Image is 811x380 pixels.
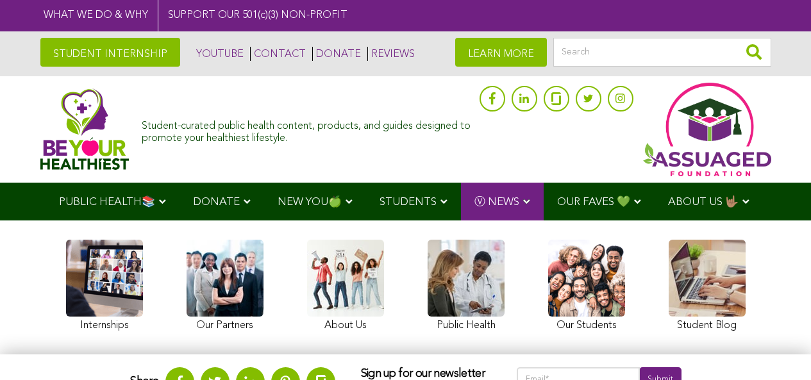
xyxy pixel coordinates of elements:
[367,47,415,61] a: REVIEWS
[747,318,811,380] iframe: Chat Widget
[380,197,437,208] span: STUDENTS
[40,183,771,220] div: Navigation Menu
[643,83,771,176] img: Assuaged App
[193,47,244,61] a: YOUTUBE
[40,38,180,67] a: STUDENT INTERNSHIP
[250,47,306,61] a: CONTACT
[193,197,240,208] span: DONATE
[668,197,739,208] span: ABOUT US 🤟🏽
[40,88,130,170] img: Assuaged
[142,114,472,145] div: Student-curated public health content, products, and guides designed to promote your healthiest l...
[551,92,560,105] img: glassdoor
[59,197,155,208] span: PUBLIC HEALTH📚
[474,197,519,208] span: Ⓥ NEWS
[455,38,547,67] a: LEARN MORE
[557,197,630,208] span: OUR FAVES 💚
[312,47,361,61] a: DONATE
[553,38,771,67] input: Search
[278,197,342,208] span: NEW YOU🍏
